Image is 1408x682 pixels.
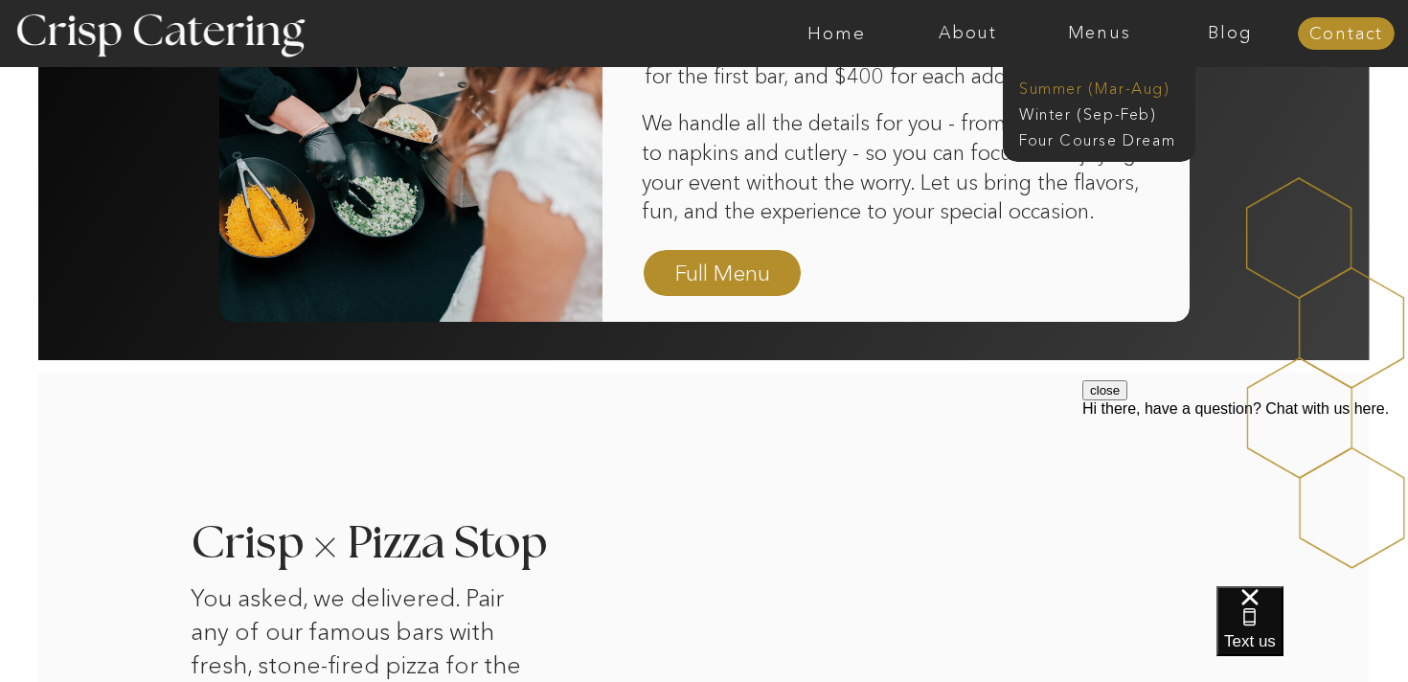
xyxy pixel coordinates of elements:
a: About [902,24,1033,43]
a: Summer (Mar-Aug) [1019,78,1191,96]
a: Menus [1033,24,1165,43]
a: Winter (Sep-Feb) [1019,103,1176,122]
a: Full Menu [667,258,778,291]
iframe: podium webchat widget bubble [1216,586,1408,682]
h3: Crisp Pizza Stop [191,521,579,558]
a: Blog [1165,24,1296,43]
p: We handle all the details for you - from plates and cups to napkins and cutlery - so you can focu... [642,109,1169,228]
a: Contact [1298,25,1395,44]
a: Four Course Dream [1019,129,1191,148]
iframe: podium webchat widget prompt [1082,380,1408,610]
a: Home [771,24,902,43]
